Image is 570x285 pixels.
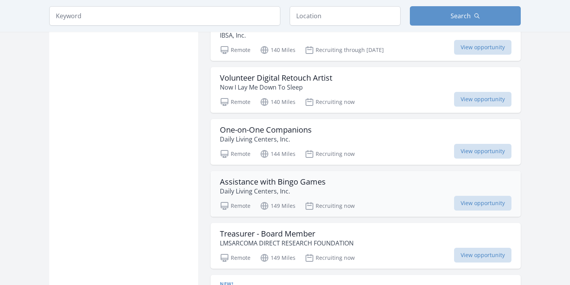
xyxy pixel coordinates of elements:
p: 144 Miles [260,149,295,159]
a: One-on-One Companions Daily Living Centers, Inc. Remote 144 Miles Recruiting now View opportunity [211,119,521,165]
a: Volunteer Digital Retouch Artist Now I Lay Me Down To Sleep Remote 140 Miles Recruiting now View ... [211,67,521,113]
p: 140 Miles [260,45,295,55]
h3: One-on-One Companions [220,125,312,135]
p: 140 Miles [260,97,295,107]
p: Remote [220,149,250,159]
p: Recruiting now [305,149,355,159]
span: View opportunity [454,92,511,107]
span: View opportunity [454,248,511,263]
p: Recruiting through [DATE] [305,45,384,55]
p: Recruiting now [305,97,355,107]
span: View opportunity [454,196,511,211]
span: Search [451,11,471,21]
p: 149 Miles [260,253,295,263]
p: Daily Living Centers, Inc. [220,135,312,144]
span: View opportunity [454,144,511,159]
p: Daily Living Centers, Inc. [220,187,326,196]
p: Remote [220,253,250,263]
h3: Treasurer - Board Member [220,229,354,238]
p: LMSARCOMA DIRECT RESEARCH FOUNDATION [220,238,354,248]
a: Advisor to StreetsU Students IBSA, Inc. Remote 140 Miles Recruiting through [DATE] View opportunity [211,15,521,61]
p: Recruiting now [305,253,355,263]
p: Now I Lay Me Down To Sleep [220,83,332,92]
button: Search [410,6,521,26]
a: Assistance with Bingo Games Daily Living Centers, Inc. Remote 149 Miles Recruiting now View oppor... [211,171,521,217]
p: Recruiting now [305,201,355,211]
a: Treasurer - Board Member LMSARCOMA DIRECT RESEARCH FOUNDATION Remote 149 Miles Recruiting now Vie... [211,223,521,269]
h3: Volunteer Digital Retouch Artist [220,73,332,83]
input: Location [290,6,401,26]
p: IBSA, Inc. [220,31,323,40]
input: Keyword [49,6,280,26]
h3: Assistance with Bingo Games [220,177,326,187]
p: Remote [220,45,250,55]
p: Remote [220,201,250,211]
span: View opportunity [454,40,511,55]
p: 149 Miles [260,201,295,211]
p: Remote [220,97,250,107]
